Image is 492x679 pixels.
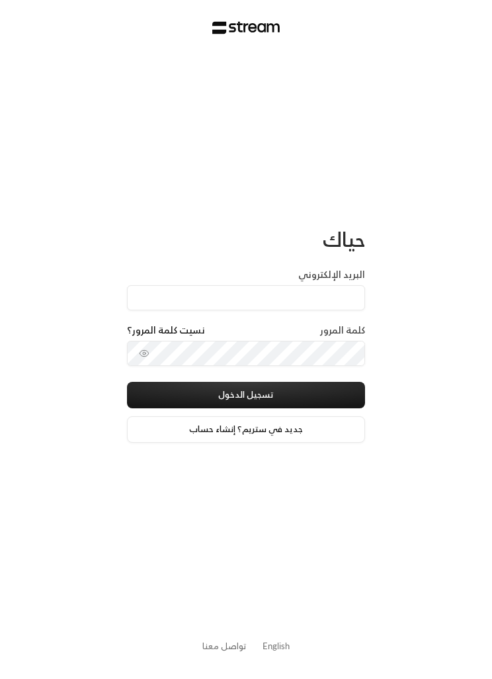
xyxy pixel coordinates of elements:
button: تسجيل الدخول [127,382,365,408]
a: جديد في ستريم؟ إنشاء حساب [127,416,365,443]
img: Stream Logo [212,21,280,34]
a: English [263,635,290,658]
a: تواصل معنا [202,639,247,654]
label: البريد الإلكتروني [298,268,365,281]
label: كلمة المرور [320,324,365,337]
span: حياك [323,222,365,257]
a: نسيت كلمة المرور؟ [127,324,205,337]
button: toggle password visibility [134,343,155,364]
button: تواصل معنا [202,640,247,653]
